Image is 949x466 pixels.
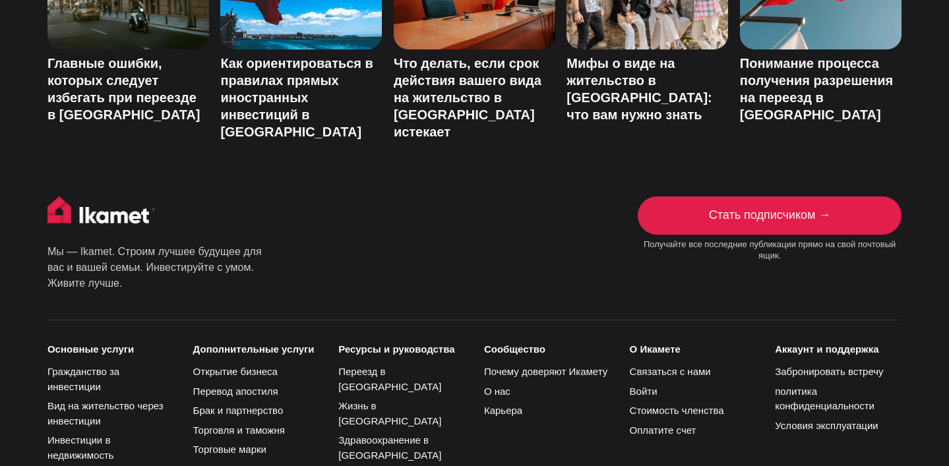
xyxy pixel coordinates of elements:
[775,420,878,431] a: Условия эксплуатации
[630,405,724,416] a: Стоимость членства
[775,366,883,377] a: Забронировать встречу
[47,366,119,392] a: Гражданство за инвестиции
[630,343,681,355] font: О Икамете
[47,196,156,229] img: Икамет домой
[630,366,711,377] a: Связаться с нами
[630,424,696,436] a: Оплатите счет
[394,56,541,139] a: Что делать, если срок действия вашего вида на жительство в [GEOGRAPHIC_DATA] истекает
[47,400,164,426] a: Вид на жительство через инвестиции
[193,405,284,416] a: Брак и партнерство
[338,400,441,426] a: Жизнь в [GEOGRAPHIC_DATA]
[638,196,902,235] a: Стать подписчиком →
[775,386,874,412] a: политика конфиденциальности
[338,343,454,355] font: Ресурсы и руководства
[338,434,441,461] a: Здравоохранение в [GEOGRAPHIC_DATA]
[193,386,278,397] a: Перевод апостиля
[644,239,896,260] font: Получайте все последние публикации прямо на свой почтовый ящик.
[47,56,200,122] a: Главные ошибки, которых следует избегать при переезде в [GEOGRAPHIC_DATA]
[484,343,545,355] font: Сообщество
[193,343,315,355] font: Дополнительные услуги
[740,56,893,122] a: Понимание процесса получения разрешения на переезд в [GEOGRAPHIC_DATA]
[47,343,134,355] font: Основные услуги
[775,343,878,355] font: Аккаунт и поддержка
[484,366,607,377] a: Почему доверяют Икамету
[630,386,658,397] a: Войти
[338,366,441,392] a: Переезд в [GEOGRAPHIC_DATA]
[709,208,831,221] font: Стать подписчиком →
[484,386,510,397] a: О нас
[47,434,114,461] a: Инвестиции в недвижимость
[566,56,712,122] a: Мифы о виде на жительство в [GEOGRAPHIC_DATA]: что вам нужно знать
[193,366,278,377] a: Открытие бизнеса
[193,424,285,436] a: Торговля и таможня
[193,444,266,455] a: Торговые марки
[220,56,373,139] a: Как ориентироваться в правилах прямых иностранных инвестиций в [GEOGRAPHIC_DATA]
[47,246,262,289] font: Мы — Ikamet. Строим лучшее будущее для вас и вашей семьи. Инвестируйте с умом. Живите лучше.
[484,405,522,416] a: Карьера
